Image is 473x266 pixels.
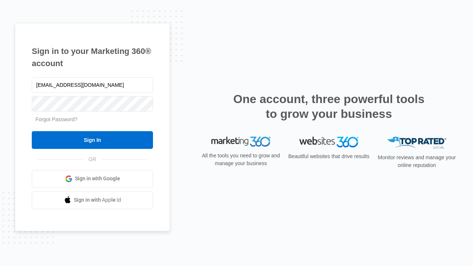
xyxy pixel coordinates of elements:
[375,154,458,169] p: Monitor reviews and manage your online reputation
[32,77,153,93] input: Email
[32,131,153,149] input: Sign In
[231,92,427,121] h2: One account, three powerful tools to grow your business
[32,191,153,209] a: Sign in with Apple Id
[200,152,282,167] p: All the tools you need to grow and manage your business
[211,137,270,147] img: Marketing 360
[74,196,121,204] span: Sign in with Apple Id
[32,170,153,188] a: Sign in with Google
[35,116,78,122] a: Forgot Password?
[84,156,102,163] span: OR
[387,137,446,149] img: Top Rated Local
[299,137,358,147] img: Websites 360
[287,153,370,160] p: Beautiful websites that drive results
[32,45,153,69] h1: Sign in to your Marketing 360® account
[75,175,120,183] span: Sign in with Google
